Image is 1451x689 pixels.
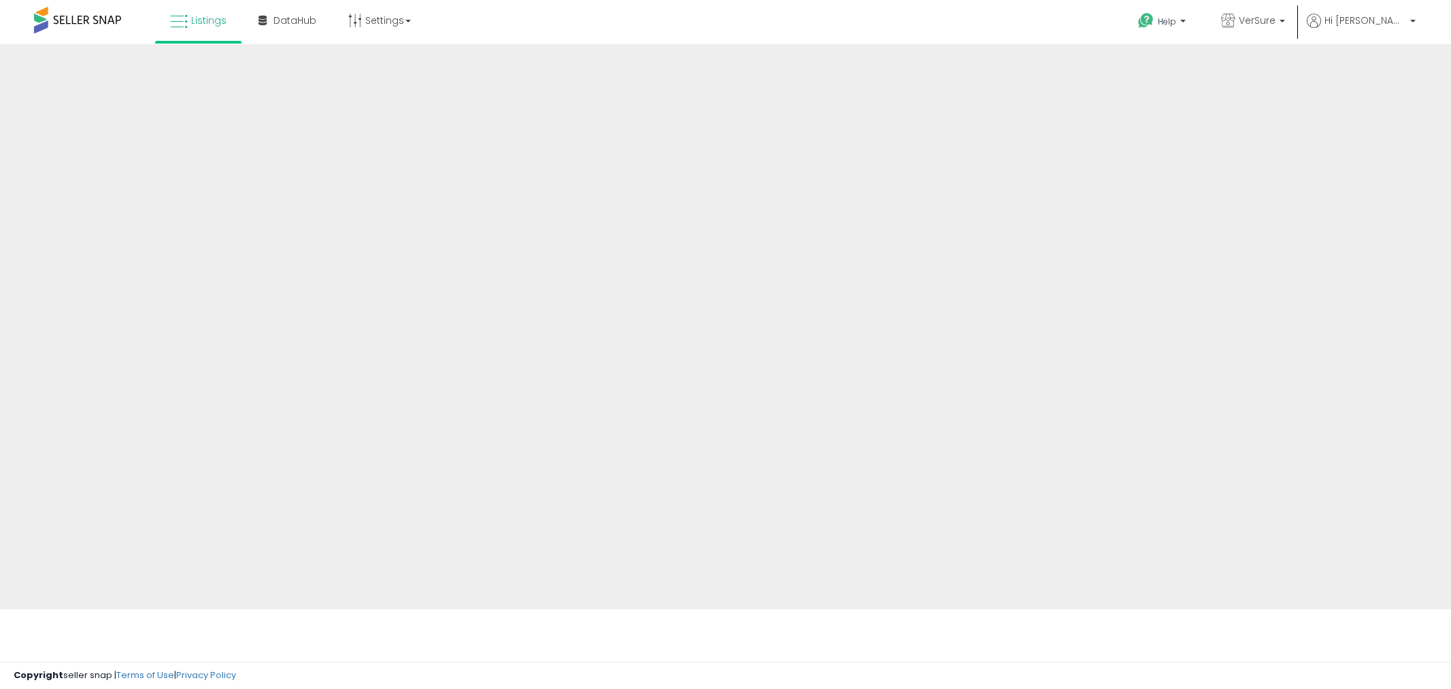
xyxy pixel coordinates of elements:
span: Listings [191,14,227,27]
span: VerSure [1239,14,1275,27]
a: Help [1127,2,1199,44]
span: DataHub [273,14,316,27]
i: Get Help [1137,12,1154,29]
span: Hi [PERSON_NAME] [1324,14,1406,27]
span: Help [1158,16,1176,27]
a: Hi [PERSON_NAME] [1307,14,1416,44]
